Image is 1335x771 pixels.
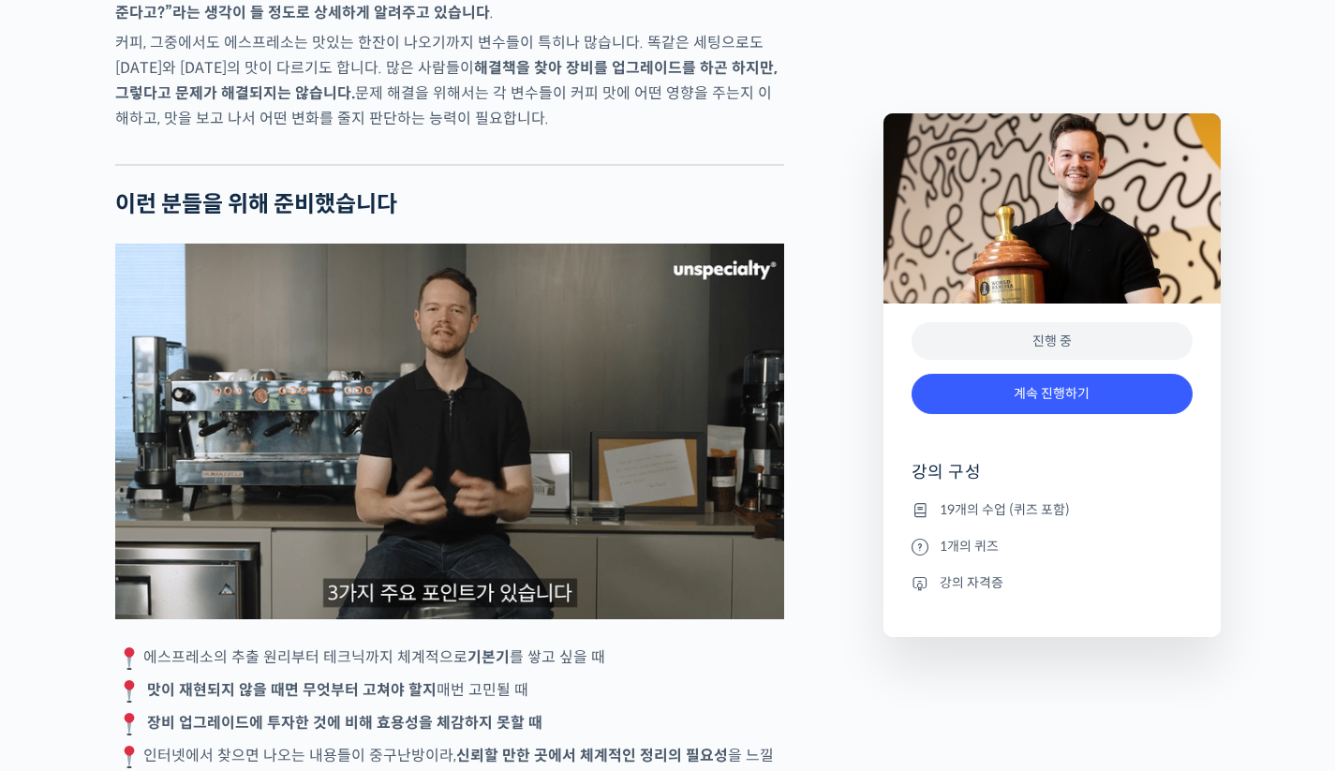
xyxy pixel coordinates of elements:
strong: 장비 업그레이드에 투자한 것에 비해 효용성을 체감하지 못할 때 [147,713,542,733]
span: 설정 [289,622,312,637]
li: 19개의 수업 (퀴즈 포함) [912,498,1193,521]
img: 📍 [118,713,141,735]
h4: 강의 구성 [912,461,1193,498]
img: 📍 [118,647,141,670]
li: 1개의 퀴즈 [912,535,1193,557]
a: 대화 [124,594,242,641]
img: 📍 [118,746,141,768]
p: 커피, 그중에서도 에스프레소는 맛있는 한잔이 나오기까지 변수들이 특히나 많습니다. 똑같은 세팅으로도 [DATE]와 [DATE]의 맛이 다르기도 합니다. 많은 사람들이 문제 해... [115,30,784,131]
span: 대화 [171,623,194,638]
p: 에스프레소의 추출 원리부터 테크닉까지 체계적으로 를 쌓고 싶을 때 [115,645,784,673]
a: 계속 진행하기 [912,374,1193,414]
strong: 이런 분들을 위해 준비했습니다 [115,190,397,218]
span: 홈 [59,622,70,637]
strong: 맛이 재현되지 않을 때면 무엇부터 고쳐야 할지 [147,680,437,700]
img: 📍 [118,680,141,703]
a: 홈 [6,594,124,641]
strong: 신뢰할 만한 곳에서 체계적인 정리의 필요성 [456,746,728,765]
a: 설정 [242,594,360,641]
div: 진행 중 [912,322,1193,361]
strong: 기본기 [467,647,510,667]
li: 강의 자격증 [912,571,1193,594]
p: 매번 고민될 때 [115,677,784,705]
